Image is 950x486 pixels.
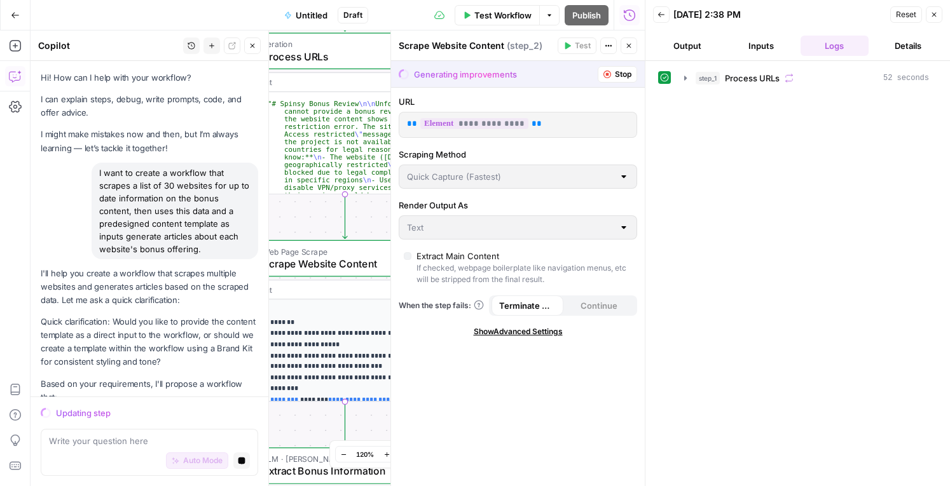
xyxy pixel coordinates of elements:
[558,37,596,54] button: Test
[41,377,258,404] p: Based on your requirements, I'll propose a workflow that:
[581,299,617,312] span: Continue
[883,72,929,84] span: 52 seconds
[407,170,614,183] input: Quick Capture (Fastest)
[247,283,422,295] div: Output
[499,299,556,312] span: Terminate Workflow
[343,10,362,21] span: Draft
[263,463,422,478] span: Extract Bonus Information
[615,69,631,80] span: Stop
[343,401,347,445] g: Edge from step_2 to step_3
[474,9,532,22] span: Test Workflow
[414,68,517,81] div: Generating improvements
[572,9,601,22] span: Publish
[399,199,637,212] label: Render Output As
[507,39,542,52] span: ( step_2 )
[399,300,484,311] a: When the step fails:
[416,250,499,262] div: Extract Main Content
[565,5,609,25] button: Publish
[416,262,632,285] div: If checked, webpage boilerplate like navigation menus, etc will be stripped from the final result.
[725,72,780,84] span: Process URLs
[41,71,258,84] p: Hi! How can I help with your workflow?
[801,36,869,56] button: Logs
[474,326,563,337] span: Show Advanced Settings
[563,295,635,316] button: Continue
[56,407,258,419] div: Updating step
[896,9,916,20] span: Reset
[166,452,228,469] button: Auto Mode
[727,36,795,56] button: Inputs
[41,128,258,154] p: I might make mistakes now and then, but I’m always learning — let’s tackle it together!
[455,5,539,25] button: Test Workflow
[227,32,464,194] div: IterationProcess URLsStep 1Output[ "# Spinsy Bonus Review\n\nUnfortunately, I cannot provide a bo...
[263,256,422,271] span: Scrape Website Content
[598,66,637,83] button: Stop
[407,221,614,234] input: Text
[38,39,179,52] div: Copilot
[399,39,554,52] div: Scrape Website Content
[263,245,422,257] span: Web Page Scrape
[343,194,347,238] g: Edge from step_1 to step_2
[183,455,223,466] span: Auto Mode
[696,72,720,84] span: step_1
[356,449,374,459] span: 120%
[41,267,258,307] p: I'll help you create a workflow that scrapes multiple websites and generates articles based on th...
[41,93,258,119] p: I can explain steps, debug, write prompts, code, and offer advice.
[677,68,937,88] button: 52 seconds
[263,49,423,64] span: Process URLs
[404,252,411,260] input: Extract Main ContentIf checked, webpage boilerplate like navigation menus, etc will be stripped f...
[890,6,922,23] button: Reset
[277,5,335,25] button: Untitled
[247,76,422,88] div: Output
[92,163,258,259] div: I want to create a workflow that scrapes a list of 30 websites for up to date information on the ...
[653,36,722,56] button: Output
[41,315,258,369] p: Quick clarification: Would you like to provide the content template as a direct input to the work...
[575,40,591,51] span: Test
[874,36,942,56] button: Details
[296,9,327,22] span: Untitled
[399,95,637,108] label: URL
[399,148,637,161] label: Scraping Method
[263,38,423,50] span: Iteration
